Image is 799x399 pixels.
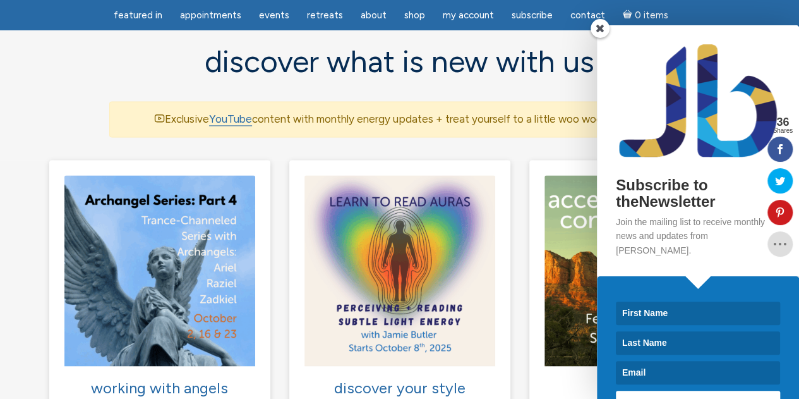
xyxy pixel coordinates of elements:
span: featured in [114,9,162,21]
a: Cart0 items [615,2,676,28]
a: YouTube [209,113,252,126]
a: My Account [435,3,502,28]
a: featured in [106,3,170,28]
span: Retreats [307,9,343,21]
a: Retreats [299,3,351,28]
h2: Subscribe to theNewsletter [616,177,780,211]
a: Contact [563,3,613,28]
input: First Name [616,302,780,325]
span: Appointments [180,9,241,21]
span: Shares [772,128,793,134]
a: Appointments [172,3,249,28]
span: working with angels [91,378,228,396]
a: Events [251,3,297,28]
span: 0 items [634,11,668,20]
input: Last Name [616,331,780,355]
div: Exclusive content with monthly energy updates + treat yourself to a little woo woo [109,101,690,137]
p: Join the mailing list to receive monthly news and updates from [PERSON_NAME]. [616,215,780,257]
i: Cart [623,9,635,21]
span: Events [259,9,289,21]
h2: discover what is new with us [109,45,690,78]
span: Contact [570,9,605,21]
input: Email [616,361,780,384]
span: 36 [772,116,793,128]
a: Subscribe [504,3,560,28]
span: discover your style [334,378,466,396]
span: About [361,9,387,21]
span: Shop [404,9,425,21]
a: About [353,3,394,28]
span: Subscribe [512,9,553,21]
span: My Account [443,9,494,21]
a: Shop [397,3,433,28]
